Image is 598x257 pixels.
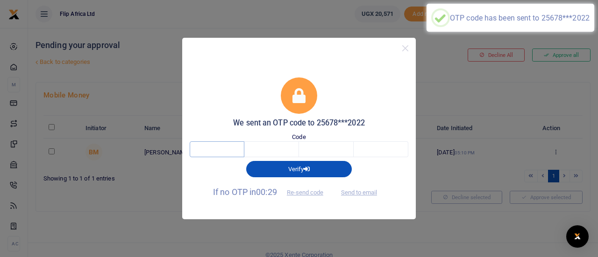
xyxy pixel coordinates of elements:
[213,187,331,197] span: If no OTP in
[566,225,589,248] div: Open Intercom Messenger
[399,42,412,55] button: Close
[246,161,352,177] button: Verify
[450,14,590,22] div: OTP code has been sent to 25678***2022
[256,187,277,197] span: 00:29
[292,132,306,142] label: Code
[190,118,408,128] h5: We sent an OTP code to 25678***2022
